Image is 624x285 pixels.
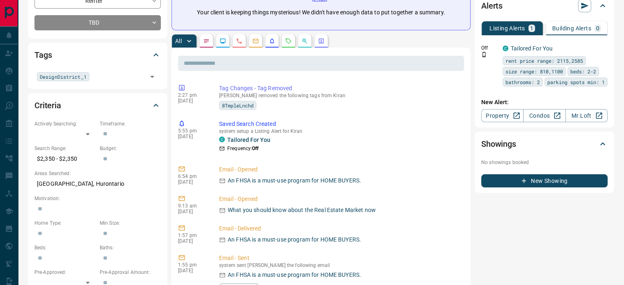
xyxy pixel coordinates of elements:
[481,174,608,187] button: New Showing
[178,173,207,179] p: 6:54 pm
[178,98,207,104] p: [DATE]
[481,109,523,122] a: Property
[34,219,96,227] p: Home Type:
[228,271,361,279] p: An FHSA is a must-use program for HOME BUYERS.
[178,128,207,134] p: 5:55 pm
[203,38,210,44] svg: Notes
[178,179,207,185] p: [DATE]
[570,67,596,75] span: beds: 2-2
[219,165,461,174] p: Email - Opened
[178,92,207,98] p: 2:27 pm
[236,38,242,44] svg: Calls
[219,195,461,203] p: Email - Opened
[228,235,361,244] p: An FHSA is a must-use program for HOME BUYERS.
[100,120,161,128] p: Timeframe:
[219,93,461,98] p: [PERSON_NAME] removed the following tags from Kiran
[228,206,376,214] p: What you should know about the Real Estate Market now
[565,109,608,122] a: Mr.Loft
[503,46,508,51] div: condos.ca
[596,25,599,31] p: 0
[100,219,161,227] p: Min Size:
[34,269,96,276] p: Pre-Approved:
[34,120,96,128] p: Actively Searching:
[547,78,605,86] span: parking spots min: 1
[505,67,563,75] span: size range: 810,1100
[34,45,161,65] div: Tags
[34,96,161,115] div: Criteria
[302,38,308,44] svg: Opportunities
[505,57,583,65] span: rent price range: 2115,2585
[34,145,96,152] p: Search Range:
[228,176,361,185] p: An FHSA is a must-use program for HOME BUYERS.
[146,71,158,82] button: Open
[178,268,207,274] p: [DATE]
[219,262,461,268] p: system sent [PERSON_NAME] the following email
[34,152,96,166] p: $2,350 - $2,350
[100,145,161,152] p: Budget:
[178,134,207,139] p: [DATE]
[219,254,461,262] p: Email - Sent
[523,109,565,122] a: Condos
[175,38,182,44] p: All
[219,224,461,233] p: Email - Delivered
[34,15,161,30] div: TBD
[511,45,553,52] a: Tailored For You
[252,146,258,151] strong: Off
[252,38,259,44] svg: Emails
[481,159,608,166] p: No showings booked
[219,137,225,142] div: condos.ca
[481,137,516,150] h2: Showings
[227,145,258,152] p: Frequency:
[197,8,445,17] p: Your client is keeping things mysterious! We didn't have enough data to put together a summary.
[100,244,161,251] p: Baths:
[489,25,525,31] p: Listing Alerts
[219,84,461,93] p: Tag Changes - Tag Removed
[505,78,540,86] span: bathrooms: 2
[178,238,207,244] p: [DATE]
[178,203,207,209] p: 9:13 am
[34,244,96,251] p: Beds:
[40,73,87,81] span: DesignDistrict_1
[219,128,461,134] p: system setup a Listing Alert for Kiran
[222,101,254,109] span: 8TmpleLnchd
[481,44,498,52] p: Off
[178,233,207,238] p: 1:57 pm
[219,38,226,44] svg: Lead Browsing Activity
[34,195,161,202] p: Motivation:
[178,209,207,214] p: [DATE]
[285,38,292,44] svg: Requests
[227,137,270,143] a: Tailored For You
[34,48,52,62] h2: Tags
[178,262,207,268] p: 1:55 pm
[34,170,161,177] p: Areas Searched:
[269,38,275,44] svg: Listing Alerts
[34,177,161,191] p: [GEOGRAPHIC_DATA], Hurontario
[100,269,161,276] p: Pre-Approval Amount:
[34,99,61,112] h2: Criteria
[552,25,591,31] p: Building Alerts
[219,120,461,128] p: Saved Search Created
[481,98,608,107] p: New Alert:
[318,38,325,44] svg: Agent Actions
[530,25,533,31] p: 1
[481,52,487,57] svg: Push Notification Only
[481,134,608,154] div: Showings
